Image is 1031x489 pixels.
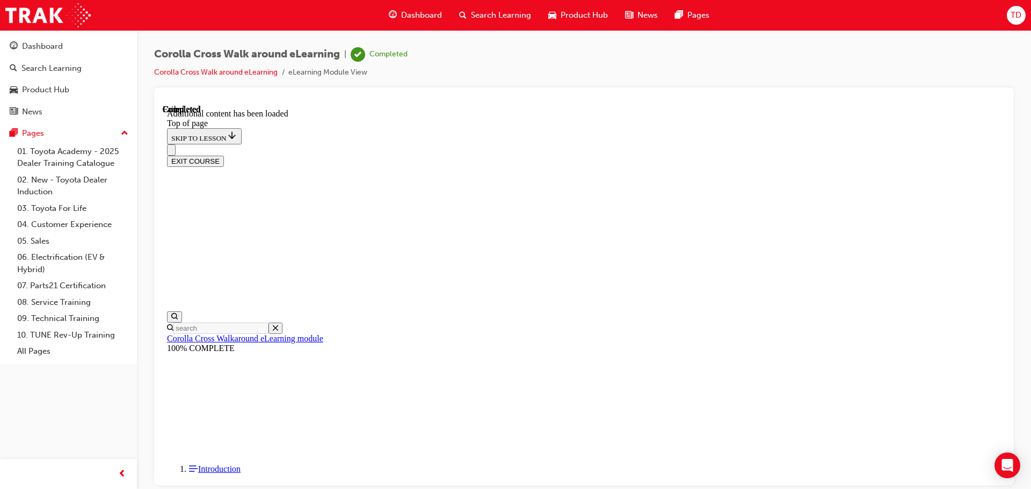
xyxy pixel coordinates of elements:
[4,207,19,218] button: Open search menu
[13,233,133,250] a: 05. Sales
[13,278,133,294] a: 07. Parts21 Certification
[4,80,133,100] a: Product Hub
[4,123,133,143] button: Pages
[5,3,91,27] img: Trak
[675,9,683,22] span: pages-icon
[616,4,666,26] a: news-iconNews
[4,239,838,249] div: 100% COMPLETE
[625,9,633,22] span: news-icon
[13,216,133,233] a: 04. Customer Experience
[10,42,18,52] span: guage-icon
[10,107,18,117] span: news-icon
[10,85,18,95] span: car-icon
[459,9,467,22] span: search-icon
[4,37,133,56] a: Dashboard
[106,218,120,229] button: Close search menu
[4,4,838,14] div: Additional content has been loaded
[4,102,133,122] a: News
[380,4,451,26] a: guage-iconDashboard
[22,84,69,96] div: Product Hub
[10,64,17,74] span: search-icon
[22,40,63,53] div: Dashboard
[9,30,75,38] span: SKIP TO LESSON
[451,4,540,26] a: search-iconSearch Learning
[13,327,133,344] a: 10. TUNE Rev-Up Training
[369,49,408,60] div: Completed
[154,68,278,77] a: Corolla Cross Walk around eLearning
[118,468,126,481] span: prev-icon
[637,9,658,21] span: News
[687,9,709,21] span: Pages
[1007,6,1026,25] button: TD
[4,40,13,51] button: Close navigation menu
[4,34,133,123] button: DashboardSearch LearningProduct HubNews
[22,127,44,140] div: Pages
[471,9,531,21] span: Search Learning
[288,67,367,79] li: eLearning Module View
[13,143,133,172] a: 01. Toyota Academy - 2025 Dealer Training Catalogue
[561,9,608,21] span: Product Hub
[344,48,346,61] span: |
[13,310,133,327] a: 09. Technical Training
[13,249,133,278] a: 06. Electrification (EV & Hybrid)
[4,59,133,78] a: Search Learning
[11,218,106,229] input: Search
[401,9,442,21] span: Dashboard
[10,129,18,138] span: pages-icon
[1011,9,1021,21] span: TD
[4,24,79,40] button: SKIP TO LESSON
[4,51,61,62] button: EXIT COURSE
[666,4,718,26] a: pages-iconPages
[351,47,365,62] span: learningRecordVerb_COMPLETE-icon
[4,229,161,238] a: Corolla Cross Walkaround eLearning module
[22,106,42,118] div: News
[154,48,340,61] span: Corolla Cross Walk around eLearning
[121,127,128,141] span: up-icon
[13,343,133,360] a: All Pages
[13,294,133,311] a: 08. Service Training
[548,9,556,22] span: car-icon
[13,172,133,200] a: 02. New - Toyota Dealer Induction
[389,9,397,22] span: guage-icon
[21,62,82,75] div: Search Learning
[13,200,133,217] a: 03. Toyota For Life
[994,452,1020,478] div: Open Intercom Messenger
[4,14,838,24] div: Top of page
[540,4,616,26] a: car-iconProduct Hub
